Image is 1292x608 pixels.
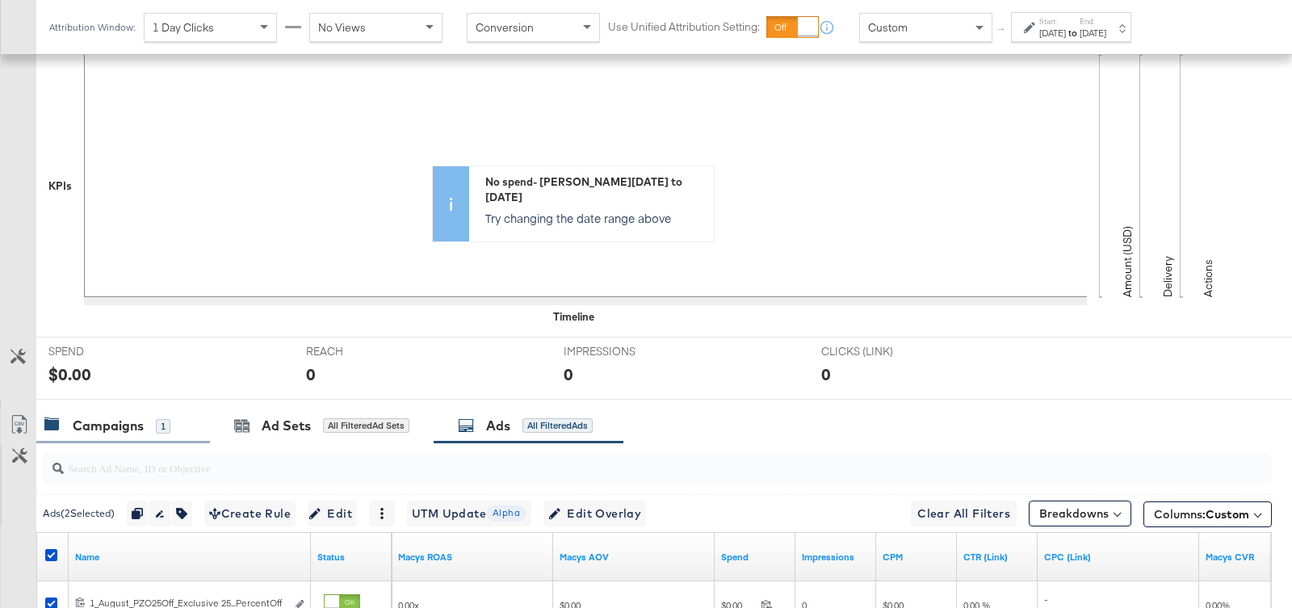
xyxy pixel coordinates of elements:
[317,551,385,564] a: Shows the current state of your Ad.
[821,363,831,386] div: 0
[821,344,942,359] span: CLICKS (LINK)
[543,501,646,526] button: Edit Overlay
[323,418,409,433] div: All Filtered Ad Sets
[209,504,291,524] span: Create Rule
[262,417,311,435] div: Ad Sets
[306,344,427,359] span: REACH
[1206,507,1249,522] span: Custom
[994,27,1009,33] span: ↑
[43,506,115,521] div: Ads ( 2 Selected)
[1044,593,1047,605] span: -
[911,501,1017,526] button: Clear All Filters
[883,551,950,564] a: The average cost you've paid to have 1,000 impressions of your ad.
[476,20,534,35] span: Conversion
[1039,16,1066,27] label: Start:
[48,344,170,359] span: SPEND
[560,551,708,564] a: Web and App AOV
[407,501,531,526] button: UTM UpdateAlpha
[75,551,304,564] a: Ad Name.
[1080,16,1106,27] label: End:
[522,418,593,433] div: All Filtered Ads
[485,209,706,225] p: Try changing the date range above
[868,20,908,35] span: Custom
[156,419,170,434] div: 1
[802,551,870,564] a: The number of times your ad was served. On mobile apps an ad is counted as served the first time ...
[412,504,526,524] span: UTM Update
[318,20,366,35] span: No Views
[608,19,760,35] label: Use Unified Attribution Setting:
[306,363,316,386] div: 0
[73,417,144,435] div: Campaigns
[1039,27,1066,40] div: [DATE]
[1154,506,1249,522] span: Columns:
[48,363,91,386] div: $0.00
[917,504,1010,524] span: Clear All Filters
[564,363,573,386] div: 0
[398,551,547,564] a: Unattributed ROAS Web and App
[1143,501,1272,527] button: Columns:Custom
[486,505,526,521] span: Alpha
[548,504,641,524] span: Edit Overlay
[963,551,1031,564] a: The number of clicks received on a link in your ad divided by the number of impressions.
[1044,551,1193,564] a: The average cost for each link click you've received from your ad.
[313,504,352,524] span: Edit
[486,417,510,435] div: Ads
[308,501,357,526] button: Edit
[64,446,1161,477] input: Search Ad Name, ID or Objective
[1066,27,1080,39] strong: to
[153,20,214,35] span: 1 Day Clicks
[1029,501,1131,526] button: Breakdowns
[1080,27,1106,40] div: [DATE]
[485,174,706,204] div: No spend - [PERSON_NAME][DATE] to [DATE]
[204,501,296,526] button: Create Rule
[48,22,136,33] div: Attribution Window:
[721,551,789,564] a: The total amount spent to date.
[564,344,685,359] span: IMPRESSIONS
